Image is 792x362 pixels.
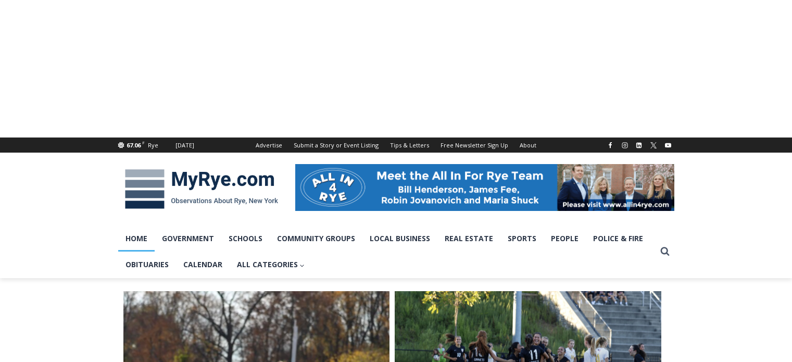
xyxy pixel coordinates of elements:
a: Advertise [250,138,288,153]
a: Tips & Letters [384,138,435,153]
a: About [514,138,542,153]
a: YouTube [662,139,674,152]
button: View Search Form [656,242,674,261]
span: F [142,140,145,145]
div: Rye [148,141,158,150]
nav: Secondary Navigation [250,138,542,153]
div: [DATE] [175,141,194,150]
span: 67.06 [127,141,141,149]
a: All Categories [230,252,312,278]
span: All Categories [237,259,305,270]
img: All in for Rye [295,164,674,211]
a: Schools [221,226,270,252]
a: Free Newsletter Sign Up [435,138,514,153]
a: Home [118,226,155,252]
a: Sports [500,226,544,252]
a: People [544,226,586,252]
a: X [647,139,660,152]
a: Community Groups [270,226,362,252]
img: MyRye.com [118,162,285,216]
a: Local Business [362,226,437,252]
a: Submit a Story or Event Listing [288,138,384,153]
a: Instagram [619,139,631,152]
a: Linkedin [633,139,645,152]
a: Government [155,226,221,252]
a: Obituaries [118,252,176,278]
a: Police & Fire [586,226,650,252]
a: Calendar [176,252,230,278]
a: Real Estate [437,226,500,252]
a: Facebook [604,139,617,152]
nav: Primary Navigation [118,226,656,278]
